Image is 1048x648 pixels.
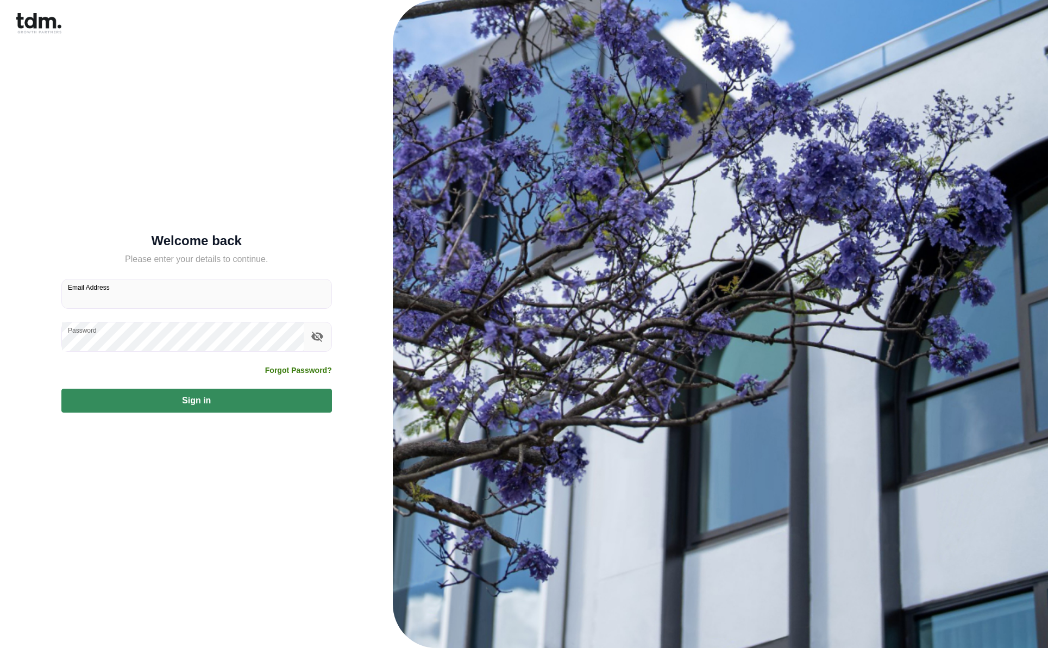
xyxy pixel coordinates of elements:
[68,326,97,335] label: Password
[308,327,327,346] button: toggle password visibility
[61,389,332,413] button: Sign in
[61,253,332,266] h5: Please enter your details to continue.
[265,365,332,376] a: Forgot Password?
[61,235,332,246] h5: Welcome back
[68,283,110,292] label: Email Address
